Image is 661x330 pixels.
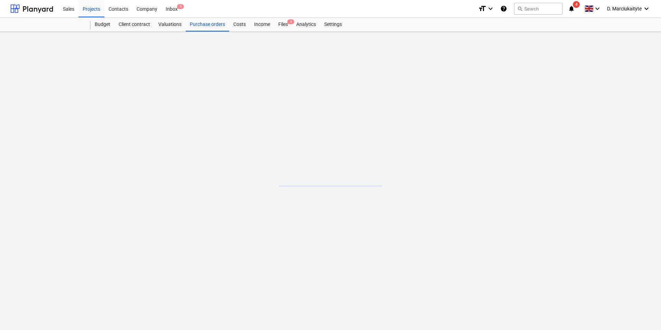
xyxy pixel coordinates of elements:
i: keyboard_arrow_down [486,4,495,13]
i: keyboard_arrow_down [642,4,651,13]
div: Files [274,18,292,31]
i: format_size [478,4,486,13]
span: D. Marciukaityte [607,6,642,11]
a: Valuations [154,18,186,31]
span: 5 [177,4,184,9]
span: 4 [573,1,580,8]
a: Costs [229,18,250,31]
i: notifications [568,4,575,13]
span: 5 [287,19,294,24]
a: Client contract [114,18,154,31]
button: Search [514,3,562,15]
span: search [517,6,523,11]
a: Purchase orders [186,18,229,31]
i: Knowledge base [500,4,507,13]
a: Settings [320,18,346,31]
a: Income [250,18,274,31]
a: Budget [91,18,114,31]
a: Analytics [292,18,320,31]
i: keyboard_arrow_down [593,4,602,13]
a: Files5 [274,18,292,31]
